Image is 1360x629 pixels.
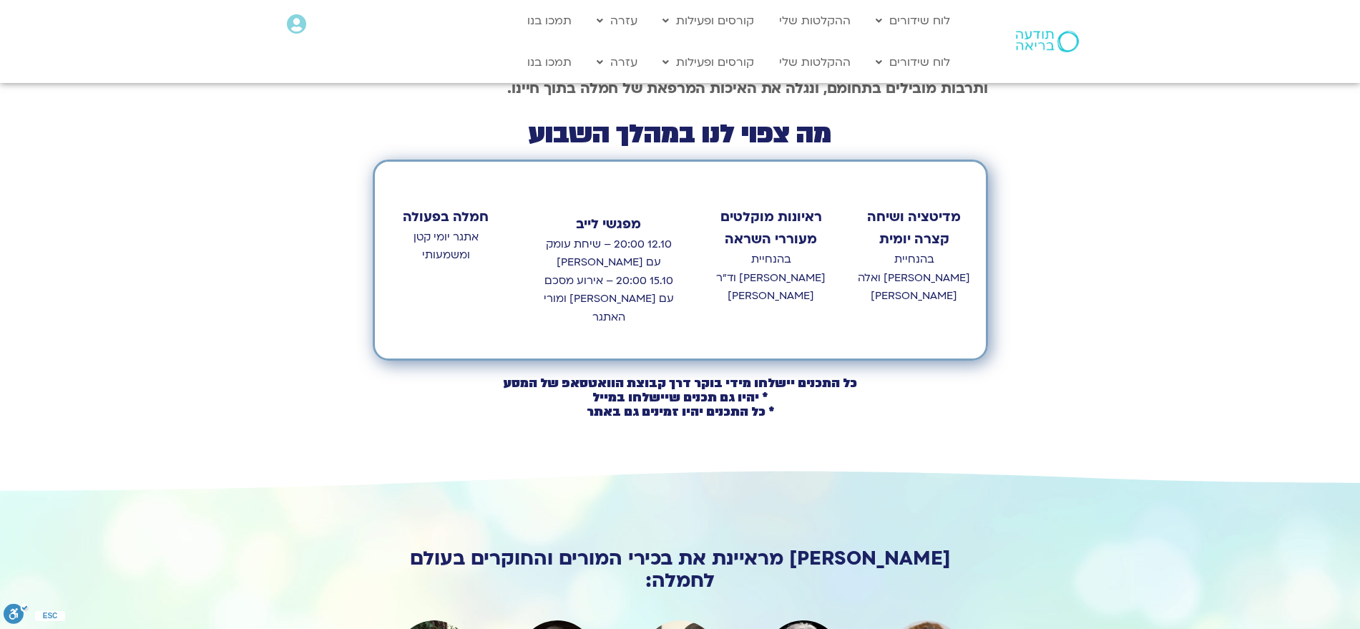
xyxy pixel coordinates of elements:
strong: חמלה בפעולה [403,208,489,226]
a: עזרה [590,49,645,76]
p: אתגר יומי קטן ומשמעותי [388,228,503,265]
h2: [PERSON_NAME] מראיינת את בכירי המורים והחוקרים בעולם לחמלה: [373,547,988,592]
a: קורסים ופעילות [655,49,761,76]
strong: מדיטציה ושיחה קצרה יומית [867,208,961,249]
a: תמכו בנו [520,7,579,34]
p: בהנחיית [PERSON_NAME] ואלה [PERSON_NAME] [857,250,972,306]
p: בהנחיית [PERSON_NAME] וד״ר [PERSON_NAME] [714,250,828,306]
strong: ראיונות מוקלטים מעוררי השראה [720,208,822,249]
b: כל התכנים יישלחו מידי בוקר דרך קבוצת הוואטסאפ של המסע [504,375,857,391]
strong: מפגשי לייב [576,215,641,233]
a: ההקלטות שלי [772,7,858,34]
h2: מה צפוי לנו במהלך השבוע [373,122,988,147]
a: עזרה [590,7,645,34]
p: 12.10 20:00 – שיחת עומק עם [PERSON_NAME] 15.10 20:00 – אירוע מסכם עם [PERSON_NAME] ומורי האתגר [539,235,677,327]
a: לוח שידורים [869,49,957,76]
img: תודעה בריאה [1016,31,1079,52]
a: תמכו בנו [520,49,579,76]
b: * יהיו גם תכנים שיישלחו במייל * כל התכנים יהיו זמינים גם באתר [587,389,774,420]
a: לוח שידורים [869,7,957,34]
a: ההקלטות שלי [772,49,858,76]
a: קורסים ופעילות [655,7,761,34]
